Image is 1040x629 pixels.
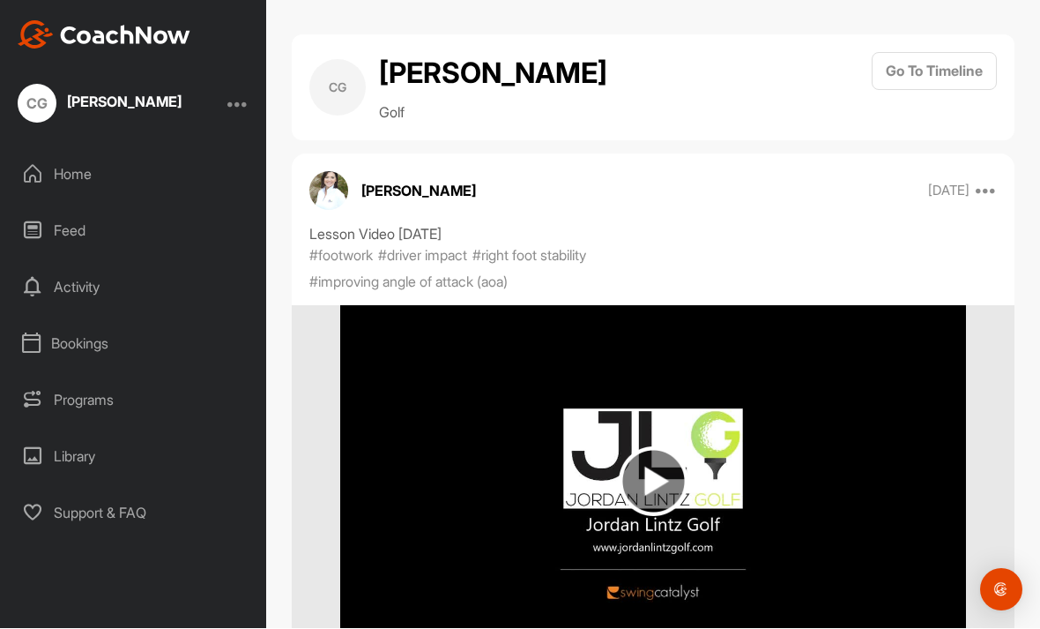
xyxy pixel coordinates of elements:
[18,21,190,49] img: CoachNow
[67,95,182,109] div: [PERSON_NAME]
[361,181,476,202] p: [PERSON_NAME]
[10,266,258,310] div: Activity
[309,224,997,245] div: Lesson Video [DATE]
[872,53,997,124] a: Go To Timeline
[379,102,607,124] p: Golf
[10,322,258,366] div: Bookings
[872,53,997,91] button: Go To Timeline
[980,569,1022,611] div: Open Intercom Messenger
[10,209,258,253] div: Feed
[10,435,258,479] div: Library
[379,53,607,95] h2: [PERSON_NAME]
[309,245,373,266] p: #footwork
[309,272,508,293] p: #improving angle of attack (aoa)
[10,378,258,423] div: Programs
[309,60,366,116] div: CG
[18,85,56,124] div: CG
[10,491,258,535] div: Support & FAQ
[10,153,258,197] div: Home
[619,447,688,517] img: play
[309,172,348,211] img: avatar
[378,245,467,266] p: #driver impact
[472,245,586,266] p: #right foot stability
[928,183,969,200] p: [DATE]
